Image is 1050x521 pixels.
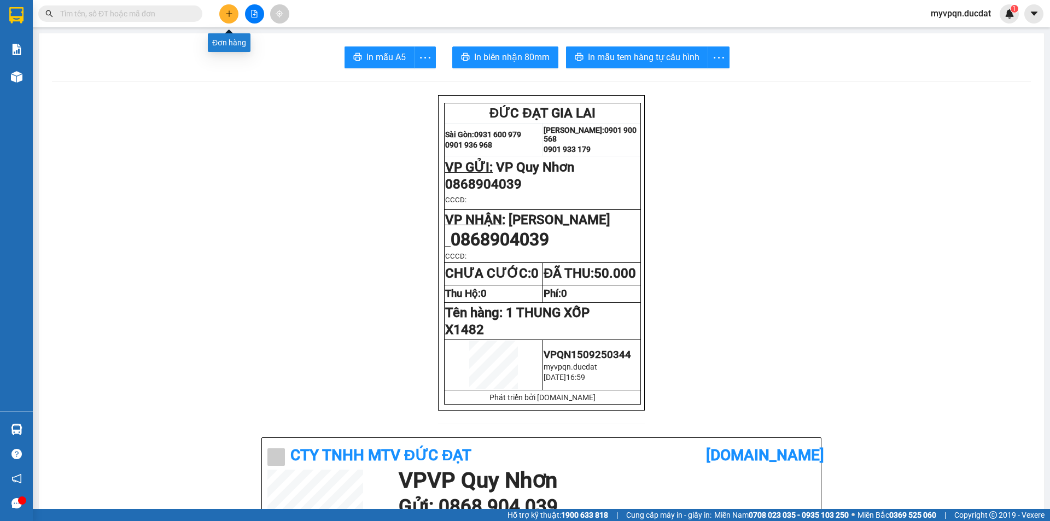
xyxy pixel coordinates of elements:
span: In mẫu tem hàng tự cấu hình [588,50,699,64]
strong: 0708 023 035 - 0935 103 250 [749,511,849,519]
span: VP Quy Nhơn [496,160,574,175]
button: printerIn mẫu tem hàng tự cấu hình [566,46,708,68]
button: printerIn mẫu A5 [345,46,415,68]
span: more [415,51,435,65]
span: VP Quy Nhơn [58,72,136,87]
strong: 0931 600 979 [474,130,521,139]
span: [PERSON_NAME] [509,212,610,227]
span: 0 [531,266,539,281]
span: myvpqn.ducdat [544,362,597,371]
strong: Sài Gòn: [7,31,40,41]
span: search [45,10,53,17]
strong: Thu Hộ: [445,288,487,300]
span: aim [276,10,283,17]
button: more [708,46,730,68]
button: caret-down [1024,4,1043,24]
span: | [616,509,618,521]
b: [DOMAIN_NAME] [706,446,824,464]
strong: 0901 936 968 [445,141,492,149]
span: X1482 [445,322,484,337]
input: Tìm tên, số ĐT hoặc mã đơn [60,8,189,20]
span: VPQN1509250344 [544,349,631,361]
img: solution-icon [11,44,22,55]
span: CCCD: [445,196,466,204]
button: file-add [245,4,264,24]
span: 0 [561,288,567,300]
img: warehouse-icon [11,71,22,83]
button: plus [219,4,238,24]
span: [DATE] [544,373,566,382]
strong: 0901 900 568 [544,126,637,143]
span: ĐỨC ĐẠT GIA LAI [30,10,136,26]
strong: 0931 600 979 [7,31,60,51]
span: VP GỬI: [445,160,493,175]
strong: 0901 936 968 [7,53,61,63]
button: aim [270,4,289,24]
strong: 1900 633 818 [561,511,608,519]
span: myvpqn.ducdat [922,7,1000,20]
span: Hỗ trợ kỹ thuật: [507,509,608,521]
span: 0868904039 [451,229,549,250]
span: copyright [989,511,997,519]
strong: [PERSON_NAME]: [71,31,139,41]
button: printerIn biên nhận 80mm [452,46,558,68]
span: 50.000 [594,266,636,281]
span: caret-down [1029,9,1039,19]
span: printer [461,52,470,63]
strong: 0901 900 568 [71,31,159,51]
strong: 0901 933 179 [71,53,124,63]
span: ĐỨC ĐẠT GIA LAI [489,106,596,121]
strong: 0369 525 060 [889,511,936,519]
span: 0 [481,288,487,300]
strong: Phí: [544,288,567,300]
img: logo-vxr [9,7,24,24]
span: CCCD: [445,252,466,260]
span: Miền Bắc [857,509,936,521]
span: file-add [250,10,258,17]
span: message [11,498,22,508]
strong: 0901 933 179 [544,145,591,154]
span: printer [353,52,362,63]
span: plus [225,10,233,17]
strong: Sài Gòn: [445,130,474,139]
span: notification [11,473,22,484]
span: more [708,51,729,65]
span: Tên hàng: [445,305,590,320]
span: 1 THUNG XỐP [506,305,590,320]
span: 16:59 [566,373,585,382]
span: 0868904039 [445,177,522,192]
sup: 1 [1011,5,1018,13]
span: In mẫu A5 [366,50,406,64]
strong: CHƯA CƯỚC: [445,266,539,281]
span: ⚪️ [851,513,855,517]
b: CTy TNHH MTV ĐỨC ĐẠT [290,446,471,464]
span: Miền Nam [714,509,849,521]
img: icon-new-feature [1005,9,1014,19]
span: 1 [1012,5,1016,13]
span: | [944,509,946,521]
span: printer [575,52,584,63]
span: VP GỬI: [7,72,55,87]
span: question-circle [11,449,22,459]
strong: ĐÃ THU: [544,266,636,281]
span: In biên nhận 80mm [474,50,550,64]
img: warehouse-icon [11,424,22,435]
span: Cung cấp máy in - giấy in: [626,509,711,521]
button: more [414,46,436,68]
strong: [PERSON_NAME]: [544,126,604,134]
h1: VP VP Quy Nhơn [399,470,810,491]
td: Phát triển bởi [DOMAIN_NAME] [445,390,641,405]
span: VP NHẬN: [445,212,505,227]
